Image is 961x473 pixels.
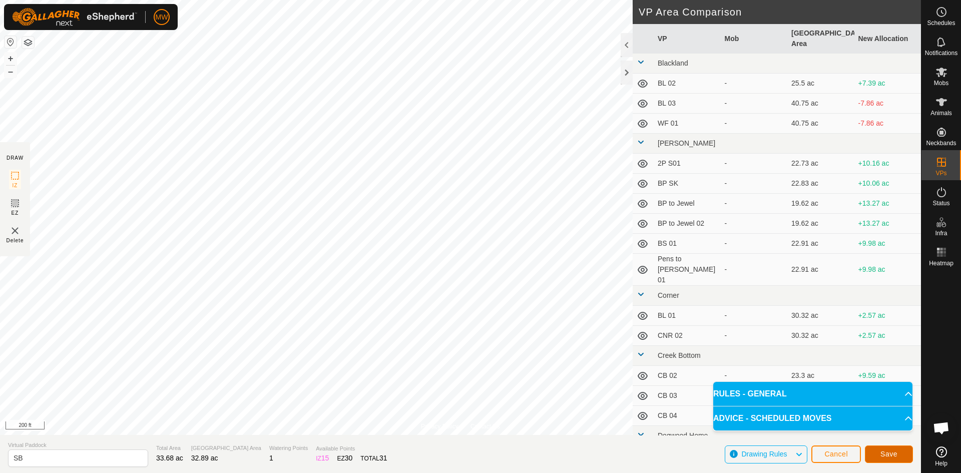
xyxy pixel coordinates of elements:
[787,114,854,134] td: 40.75 ac
[8,441,148,449] span: Virtual Paddock
[854,94,921,114] td: -7.86 ac
[654,254,721,286] td: Pens to [PERSON_NAME] 01
[654,74,721,94] td: BL 02
[22,37,34,49] button: Map Layers
[787,254,854,286] td: 22.91 ac
[7,154,24,162] div: DRAW
[854,174,921,194] td: +10.06 ac
[725,238,784,249] div: -
[854,254,921,286] td: +9.98 ac
[787,174,854,194] td: 22.83 ac
[787,24,854,54] th: [GEOGRAPHIC_DATA] Area
[316,453,329,463] div: IZ
[854,74,921,94] td: +7.39 ac
[926,140,956,146] span: Neckbands
[654,114,721,134] td: WF 01
[360,453,387,463] div: TOTAL
[658,59,688,67] span: Blackland
[337,453,352,463] div: EZ
[345,454,353,462] span: 30
[721,24,788,54] th: Mob
[854,366,921,386] td: +9.59 ac
[658,351,701,359] span: Creek Bottom
[658,139,715,147] span: [PERSON_NAME]
[787,94,854,114] td: 40.75 ac
[787,326,854,346] td: 30.32 ac
[854,214,921,234] td: +13.27 ac
[854,114,921,134] td: -7.86 ac
[191,454,218,462] span: 32.89 ac
[156,444,183,452] span: Total Area
[930,110,952,116] span: Animals
[725,118,784,129] div: -
[935,460,947,466] span: Help
[5,36,17,48] button: Reset Map
[9,225,21,237] img: VP
[854,154,921,174] td: +10.16 ac
[725,158,784,169] div: -
[854,194,921,214] td: +13.27 ac
[725,264,784,275] div: -
[725,178,784,189] div: -
[5,53,17,65] button: +
[639,6,921,18] h2: VP Area Comparison
[787,74,854,94] td: 25.5 ac
[5,66,17,78] button: –
[741,450,787,458] span: Drawing Rules
[854,24,921,54] th: New Allocation
[654,326,721,346] td: CNR 02
[12,8,137,26] img: Gallagher Logo
[787,306,854,326] td: 30.32 ac
[654,386,721,406] td: CB 03
[854,326,921,346] td: +2.57 ac
[654,194,721,214] td: BP to Jewel
[925,50,957,56] span: Notifications
[854,306,921,326] td: +2.57 ac
[935,170,946,176] span: VPs
[13,182,18,189] span: IZ
[470,422,500,431] a: Contact Us
[880,450,897,458] span: Save
[725,330,784,341] div: -
[921,442,961,470] a: Help
[713,412,831,424] span: ADVICE - SCHEDULED MOVES
[654,234,721,254] td: BS 01
[854,234,921,254] td: +9.98 ac
[654,306,721,326] td: BL 01
[12,209,19,217] span: EZ
[787,154,854,174] td: 22.73 ac
[654,214,721,234] td: BP to Jewel 02
[929,260,953,266] span: Heatmap
[713,388,787,400] span: RULES - GENERAL
[269,444,308,452] span: Watering Points
[725,370,784,381] div: -
[787,214,854,234] td: 19.62 ac
[654,154,721,174] td: 2P S01
[321,454,329,462] span: 15
[654,174,721,194] td: BP SK
[421,422,458,431] a: Privacy Policy
[934,80,948,86] span: Mobs
[725,310,784,321] div: -
[316,444,387,453] span: Available Points
[865,445,913,463] button: Save
[654,94,721,114] td: BL 03
[725,78,784,89] div: -
[725,218,784,229] div: -
[658,431,708,439] span: Dogwood Home
[654,366,721,386] td: CB 02
[713,406,912,430] p-accordion-header: ADVICE - SCHEDULED MOVES
[932,200,949,206] span: Status
[787,366,854,386] td: 23.3 ac
[658,291,679,299] span: Corner
[713,382,912,406] p-accordion-header: RULES - GENERAL
[379,454,387,462] span: 31
[156,12,168,23] span: MW
[269,454,273,462] span: 1
[824,450,848,458] span: Cancel
[811,445,861,463] button: Cancel
[156,454,183,462] span: 33.68 ac
[654,406,721,426] td: CB 04
[725,198,784,209] div: -
[191,444,261,452] span: [GEOGRAPHIC_DATA] Area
